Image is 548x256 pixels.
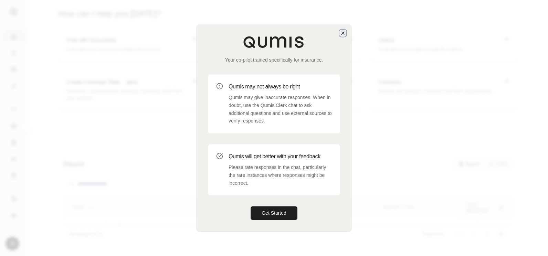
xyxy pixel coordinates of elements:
[243,36,305,48] img: Qumis Logo
[229,94,332,125] p: Qumis may give inaccurate responses. When in doubt, use the Qumis Clerk chat to ask additional qu...
[229,163,332,187] p: Please rate responses in the chat, particularly the rare instances where responses might be incor...
[251,206,297,220] button: Get Started
[229,83,332,91] h3: Qumis may not always be right
[208,56,340,63] p: Your co-pilot trained specifically for insurance.
[229,152,332,161] h3: Qumis will get better with your feedback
